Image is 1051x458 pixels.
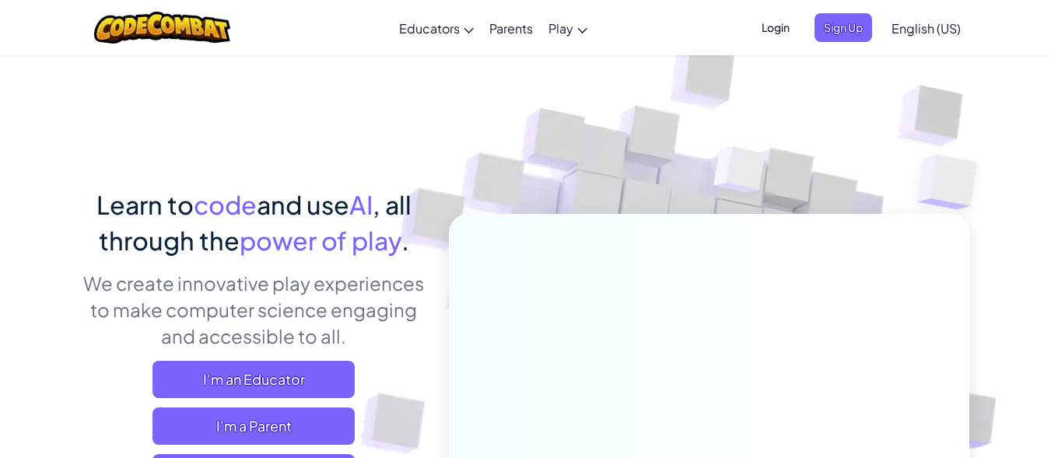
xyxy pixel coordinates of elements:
[548,20,573,37] span: Play
[82,270,426,349] p: We create innovative play experiences to make computer science engaging and accessible to all.
[96,189,194,220] span: Learn to
[752,13,799,42] button: Login
[815,13,872,42] button: Sign Up
[152,407,355,445] a: I'm a Parent
[401,225,409,256] span: .
[194,189,257,220] span: code
[892,20,961,37] span: English (US)
[94,12,230,44] img: CodeCombat logo
[391,7,482,49] a: Educators
[541,7,595,49] a: Play
[886,117,1021,248] img: Overlap cubes
[152,361,355,398] a: I'm an Educator
[684,116,796,232] img: Overlap cubes
[482,7,541,49] a: Parents
[884,7,969,49] a: English (US)
[399,20,460,37] span: Educators
[257,189,349,220] span: and use
[349,189,373,220] span: AI
[240,225,401,256] span: power of play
